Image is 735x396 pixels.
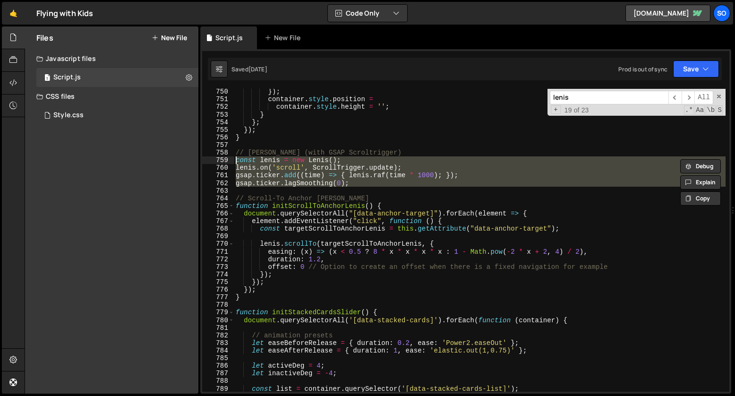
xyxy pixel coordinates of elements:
[202,354,234,362] div: 785
[694,91,713,104] span: Alt-Enter
[706,105,716,115] span: Whole Word Search
[215,33,243,43] div: Script.js
[680,191,721,206] button: Copy
[202,286,234,293] div: 776
[680,159,721,173] button: Debug
[202,210,234,217] div: 766
[561,106,593,114] span: 19 of 23
[202,119,234,126] div: 754
[25,49,198,68] div: Javascript files
[202,309,234,316] div: 779
[618,65,667,73] div: Prod is out of sync
[202,248,234,256] div: 771
[202,370,234,377] div: 787
[202,301,234,309] div: 778
[202,347,234,354] div: 784
[551,105,561,114] span: Toggle Replace mode
[202,256,234,263] div: 772
[202,225,234,232] div: 768
[202,156,234,164] div: 759
[202,271,234,278] div: 774
[36,8,94,19] div: Flying with Kids
[680,175,721,189] button: Explain
[713,5,730,22] a: SO
[152,34,187,42] button: New File
[36,68,198,87] div: 15869/42324.js
[25,87,198,106] div: CSS files
[53,111,84,120] div: Style.css
[202,377,234,385] div: 788
[202,195,234,202] div: 764
[265,33,304,43] div: New File
[202,141,234,149] div: 757
[202,172,234,179] div: 761
[684,105,694,115] span: RegExp Search
[202,95,234,103] div: 751
[231,65,267,73] div: Saved
[682,91,695,104] span: ​
[202,111,234,119] div: 753
[202,103,234,111] div: 752
[36,33,53,43] h2: Files
[36,106,198,125] div: 15869/43637.css
[248,65,267,73] div: [DATE]
[668,91,682,104] span: ​
[673,60,719,77] button: Save
[695,105,705,115] span: CaseSensitive Search
[328,5,407,22] button: Code Only
[202,134,234,141] div: 756
[53,73,81,82] div: Script.js
[202,164,234,172] div: 760
[717,105,723,115] span: Search In Selection
[202,324,234,332] div: 781
[202,202,234,210] div: 765
[202,217,234,225] div: 767
[202,332,234,339] div: 782
[202,88,234,95] div: 750
[44,75,50,82] span: 1
[202,362,234,370] div: 786
[202,278,234,286] div: 775
[202,126,234,134] div: 755
[202,149,234,156] div: 758
[202,385,234,393] div: 789
[202,293,234,301] div: 777
[202,339,234,347] div: 783
[202,187,234,195] div: 763
[202,232,234,240] div: 769
[550,91,668,104] input: Search for
[2,2,25,25] a: 🤙
[625,5,710,22] a: [DOMAIN_NAME]
[202,240,234,248] div: 770
[202,263,234,271] div: 773
[202,180,234,187] div: 762
[202,317,234,324] div: 780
